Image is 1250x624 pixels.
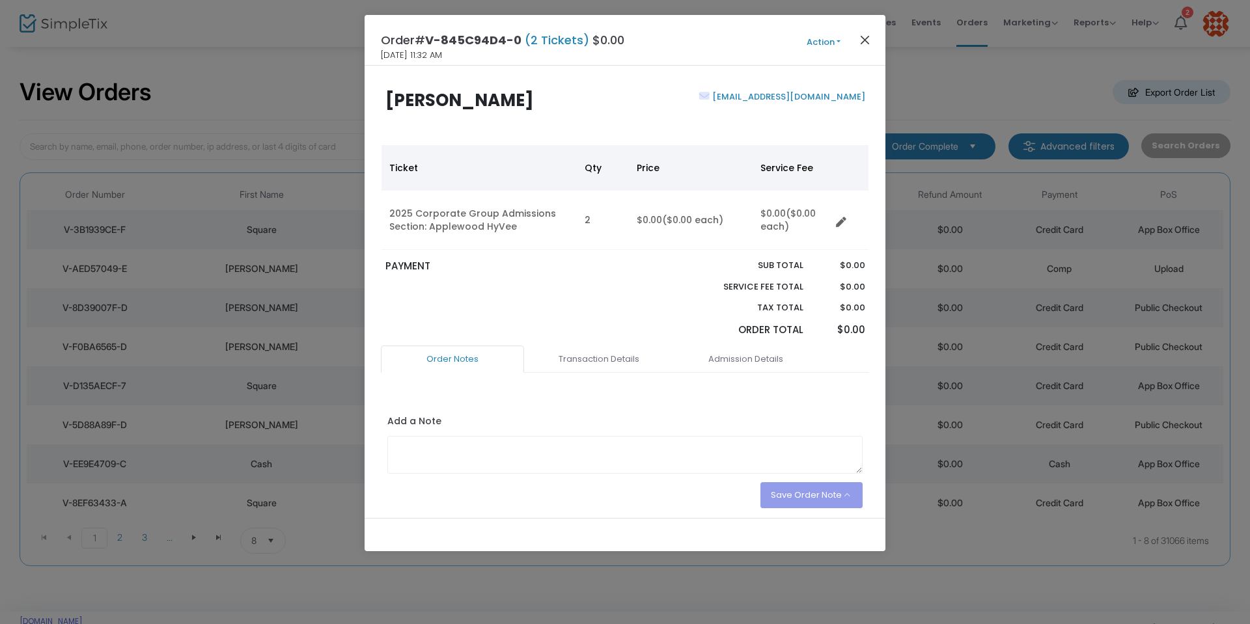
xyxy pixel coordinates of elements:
p: PAYMENT [385,259,619,274]
span: ($0.00 each) [760,207,816,233]
p: $0.00 [816,323,865,338]
th: Price [629,145,753,191]
span: V-845C94D4-0 [425,32,521,48]
p: $0.00 [816,259,865,272]
label: Add a Note [387,414,441,431]
p: Order Total [693,323,803,338]
p: Sub total [693,259,803,272]
td: 2025 Corporate Group Admissions Section: Applewood HyVee [382,191,577,250]
p: Service Fee Total [693,280,803,293]
th: Ticket [382,145,577,191]
th: Service Fee [753,145,831,191]
button: Close [857,31,874,48]
span: (2 Tickets) [521,32,592,48]
span: [DATE] 11:32 AM [381,49,442,62]
th: Qty [577,145,629,191]
td: 2 [577,191,629,250]
a: [EMAIL_ADDRESS][DOMAIN_NAME] [710,90,865,103]
span: ($0.00 each) [662,213,723,226]
p: $0.00 [816,301,865,314]
td: $0.00 [753,191,831,250]
b: [PERSON_NAME] [385,88,534,112]
h4: Order# $0.00 [381,31,624,49]
td: $0.00 [629,191,753,250]
a: Admission Details [674,346,817,373]
p: $0.00 [816,280,865,293]
p: Tax Total [693,301,803,314]
a: Transaction Details [527,346,671,373]
button: Action [785,35,863,49]
a: Order Notes [381,346,524,373]
div: Data table [382,145,868,250]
